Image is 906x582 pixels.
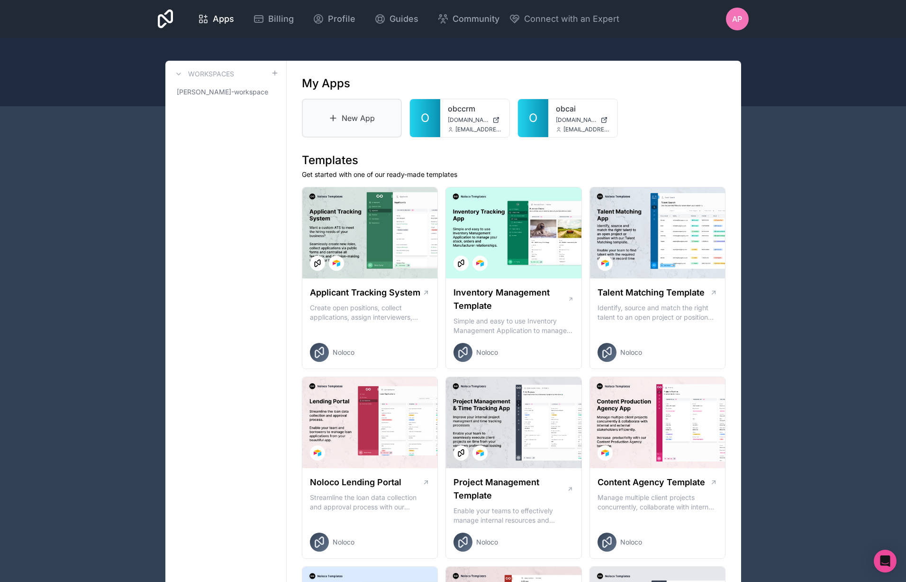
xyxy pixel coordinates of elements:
[333,348,354,357] span: Noloco
[453,286,567,313] h1: Inventory Management Template
[556,116,610,124] a: [DOMAIN_NAME]
[448,103,502,114] a: obccrm
[455,126,502,133] span: [EMAIL_ADDRESS][DOMAIN_NAME]
[173,68,234,80] a: Workspaces
[598,493,718,512] p: Manage multiple client projects concurrently, collaborate with internal and external stakeholders...
[213,12,234,26] span: Apps
[476,537,498,547] span: Noloco
[173,83,279,101] a: [PERSON_NAME]-workspace
[601,449,609,457] img: Airtable Logo
[476,348,498,357] span: Noloco
[390,12,418,26] span: Guides
[598,476,705,489] h1: Content Agency Template
[305,9,363,29] a: Profile
[328,12,355,26] span: Profile
[268,12,294,26] span: Billing
[509,12,619,26] button: Connect with an Expert
[598,286,705,299] h1: Talent Matching Template
[453,12,499,26] span: Community
[529,111,537,126] span: O
[448,116,489,124] span: [DOMAIN_NAME]
[367,9,426,29] a: Guides
[302,76,350,91] h1: My Apps
[620,537,642,547] span: Noloco
[410,99,440,137] a: O
[476,259,484,267] img: Airtable Logo
[732,13,742,25] span: AP
[310,476,401,489] h1: Noloco Lending Portal
[177,87,268,97] span: [PERSON_NAME]-workspace
[245,9,301,29] a: Billing
[302,99,402,138] a: New App
[601,259,609,267] img: Airtable Logo
[310,493,430,512] p: Streamline the loan data collection and approval process with our Lending Portal template.
[448,116,502,124] a: [DOMAIN_NAME]
[190,9,242,29] a: Apps
[310,303,430,322] p: Create open positions, collect applications, assign interviewers, centralise candidate feedback a...
[453,476,567,502] h1: Project Management Template
[598,303,718,322] p: Identify, source and match the right talent to an open project or position with our Talent Matchi...
[556,116,597,124] span: [DOMAIN_NAME]
[314,449,321,457] img: Airtable Logo
[302,153,726,168] h1: Templates
[310,286,420,299] h1: Applicant Tracking System
[476,449,484,457] img: Airtable Logo
[302,170,726,179] p: Get started with one of our ready-made templates
[874,550,897,573] div: Open Intercom Messenger
[453,316,574,335] p: Simple and easy to use Inventory Management Application to manage your stock, orders and Manufact...
[563,126,610,133] span: [EMAIL_ADDRESS][DOMAIN_NAME]
[333,259,340,267] img: Airtable Logo
[620,348,642,357] span: Noloco
[453,506,574,525] p: Enable your teams to effectively manage internal resources and execute client projects on time.
[333,537,354,547] span: Noloco
[556,103,610,114] a: obcai
[524,12,619,26] span: Connect with an Expert
[188,69,234,79] h3: Workspaces
[430,9,507,29] a: Community
[518,99,548,137] a: O
[421,111,429,126] span: O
